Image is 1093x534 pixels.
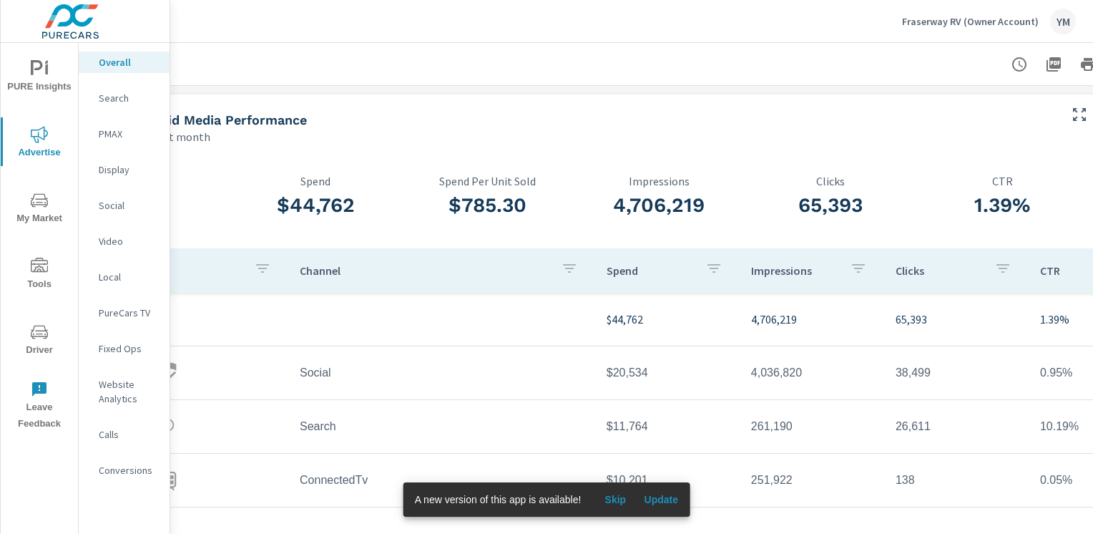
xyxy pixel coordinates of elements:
h3: $785.30 [401,193,573,218]
h3: 1.39% [916,193,1088,218]
p: Spend [230,175,401,188]
button: Update [638,488,684,511]
td: 138 [884,462,1029,498]
div: Website Analytics [79,374,170,409]
p: Video [99,234,158,248]
p: Search [99,91,158,105]
button: Skip [592,488,638,511]
div: Conversions [79,460,170,481]
span: Tools [5,258,74,293]
p: Impressions [751,263,838,278]
button: "Export Report to PDF" [1039,50,1068,79]
td: $10,201 [595,462,740,498]
h3: 4,706,219 [573,193,745,218]
p: Display [99,162,158,177]
span: Update [644,493,678,506]
p: 4,706,219 [751,311,873,328]
td: 261,190 [740,409,884,445]
p: Website Analytics [99,377,158,406]
td: 4,036,820 [740,355,884,391]
td: ConnectedTv [288,462,595,498]
div: Overall [79,52,170,73]
h5: Paid Media Performance [152,112,307,127]
p: Impressions [573,175,745,188]
p: Local [99,270,158,284]
p: Clicks [896,263,983,278]
p: PMAX [99,127,158,141]
span: Leave Feedback [5,381,74,432]
td: $20,534 [595,355,740,391]
p: Fraserway RV (Owner Account) [902,15,1039,28]
td: Search [288,409,595,445]
td: $11,764 [595,409,740,445]
p: Calls [99,427,158,442]
td: 38,499 [884,355,1029,391]
span: A new version of this app is available! [415,494,582,505]
div: Fixed Ops [79,338,170,359]
div: PureCars TV [79,302,170,324]
p: CTR [916,175,1088,188]
span: My Market [5,192,74,227]
div: PMAX [79,123,170,145]
div: Local [79,266,170,288]
span: Driver [5,324,74,359]
span: Skip [598,493,632,506]
div: Video [79,230,170,252]
p: PureCars TV [99,306,158,320]
p: $44,762 [607,311,728,328]
p: Overall [99,55,158,69]
span: PURE Insights [5,60,74,95]
p: Channel [300,263,549,278]
div: Display [79,159,170,180]
td: 26,611 [884,409,1029,445]
button: Make Fullscreen [1068,103,1091,126]
div: Social [79,195,170,216]
div: YM [1050,9,1076,34]
h3: 65,393 [745,193,916,218]
p: Clicks [745,175,916,188]
div: Calls [79,424,170,445]
p: Last month [152,128,210,145]
div: nav menu [1,43,78,438]
span: Advertise [5,126,74,161]
td: Social [288,355,595,391]
p: 65,393 [896,311,1017,328]
p: Spend [607,263,694,278]
p: Spend Per Unit Sold [401,175,573,188]
p: Fixed Ops [99,341,158,356]
h3: $44,762 [230,193,401,218]
p: Social [99,198,158,213]
p: Conversions [99,463,158,477]
td: 251,922 [740,462,884,498]
div: Search [79,87,170,109]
